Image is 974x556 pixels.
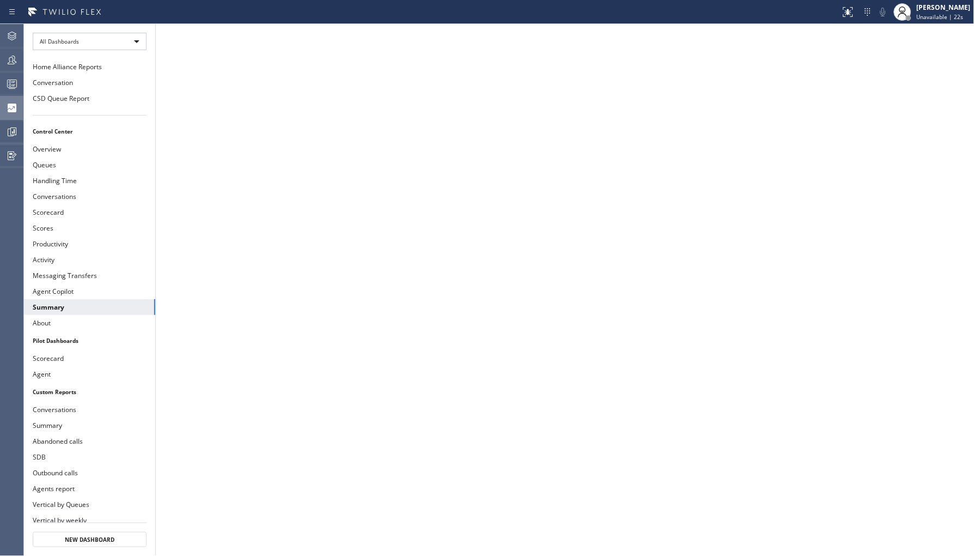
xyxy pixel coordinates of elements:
[24,366,155,382] button: Agent
[917,3,971,12] div: [PERSON_NAME]
[24,268,155,283] button: Messaging Transfers
[24,90,155,106] button: CSD Queue Report
[33,33,147,50] div: All Dashboards
[24,204,155,220] button: Scorecard
[917,13,964,21] span: Unavailable | 22s
[24,481,155,497] button: Agents report
[24,220,155,236] button: Scores
[24,315,155,331] button: About
[24,283,155,299] button: Agent Copilot
[24,252,155,268] button: Activity
[24,173,155,189] button: Handling Time
[24,189,155,204] button: Conversations
[24,59,155,75] button: Home Alliance Reports
[24,449,155,465] button: SDB
[24,141,155,157] button: Overview
[24,433,155,449] button: Abandoned calls
[24,512,155,528] button: Vertical by weekly
[24,124,155,138] li: Control Center
[24,497,155,512] button: Vertical by Queues
[24,402,155,418] button: Conversations
[24,299,155,315] button: Summary
[24,334,155,348] li: Pilot Dashboards
[24,350,155,366] button: Scorecard
[24,157,155,173] button: Queues
[24,75,155,90] button: Conversation
[156,24,974,556] iframe: dashboard_9f6bb337dffe
[24,418,155,433] button: Summary
[24,465,155,481] button: Outbound calls
[33,532,147,547] button: New Dashboard
[875,4,891,20] button: Mute
[24,385,155,399] li: Custom Reports
[24,236,155,252] button: Productivity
